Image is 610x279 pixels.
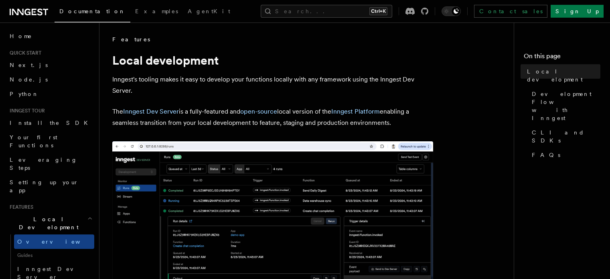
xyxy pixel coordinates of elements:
[331,108,380,115] a: Inngest Platform
[524,51,600,64] h4: On this page
[551,5,604,18] a: Sign Up
[532,151,560,159] span: FAQs
[6,87,94,101] a: Python
[183,2,235,22] a: AgentKit
[14,249,94,262] span: Guides
[112,53,433,67] h1: Local development
[112,106,433,128] p: The is a fully-featured and local version of the enabling a seamless transition from your local d...
[112,74,433,96] p: Inngest's tooling makes it easy to develop your functions locally with any framework using the In...
[532,128,600,145] span: CLI and SDKs
[6,116,94,130] a: Install the SDK
[474,5,547,18] a: Contact sales
[6,50,41,56] span: Quick start
[130,2,183,22] a: Examples
[10,120,93,126] span: Install the SDK
[442,6,461,16] button: Toggle dark mode
[10,179,79,193] span: Setting up your app
[6,58,94,72] a: Next.js
[6,130,94,153] a: Your first Functions
[10,157,77,171] span: Leveraging Steps
[6,153,94,175] a: Leveraging Steps
[10,76,48,83] span: Node.js
[527,67,600,83] span: Local development
[532,90,600,122] span: Development Flow with Inngest
[135,8,178,14] span: Examples
[240,108,277,115] a: open-source
[55,2,130,22] a: Documentation
[188,8,230,14] span: AgentKit
[10,32,32,40] span: Home
[6,215,87,231] span: Local Development
[17,238,100,245] span: Overview
[261,5,392,18] button: Search...Ctrl+K
[10,134,57,149] span: Your first Functions
[6,29,94,43] a: Home
[59,8,126,14] span: Documentation
[524,64,600,87] a: Local development
[6,108,45,114] span: Inngest tour
[112,35,150,43] span: Features
[10,62,48,68] span: Next.js
[529,87,600,125] a: Development Flow with Inngest
[529,148,600,162] a: FAQs
[529,125,600,148] a: CLI and SDKs
[6,212,94,234] button: Local Development
[123,108,179,115] a: Inngest Dev Server
[10,91,39,97] span: Python
[6,204,33,210] span: Features
[6,72,94,87] a: Node.js
[369,7,387,15] kbd: Ctrl+K
[6,175,94,198] a: Setting up your app
[14,234,94,249] a: Overview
